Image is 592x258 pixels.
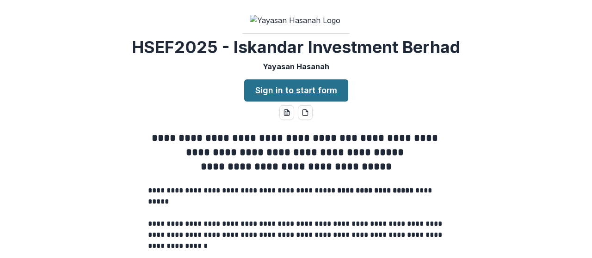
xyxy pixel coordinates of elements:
[279,105,294,120] button: word-download
[263,61,329,72] p: Yayasan Hasanah
[244,79,348,102] a: Sign in to start form
[298,105,313,120] button: pdf-download
[250,15,342,26] img: Yayasan Hasanah Logo
[132,37,460,57] h2: HSEF2025 - Iskandar Investment Berhad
